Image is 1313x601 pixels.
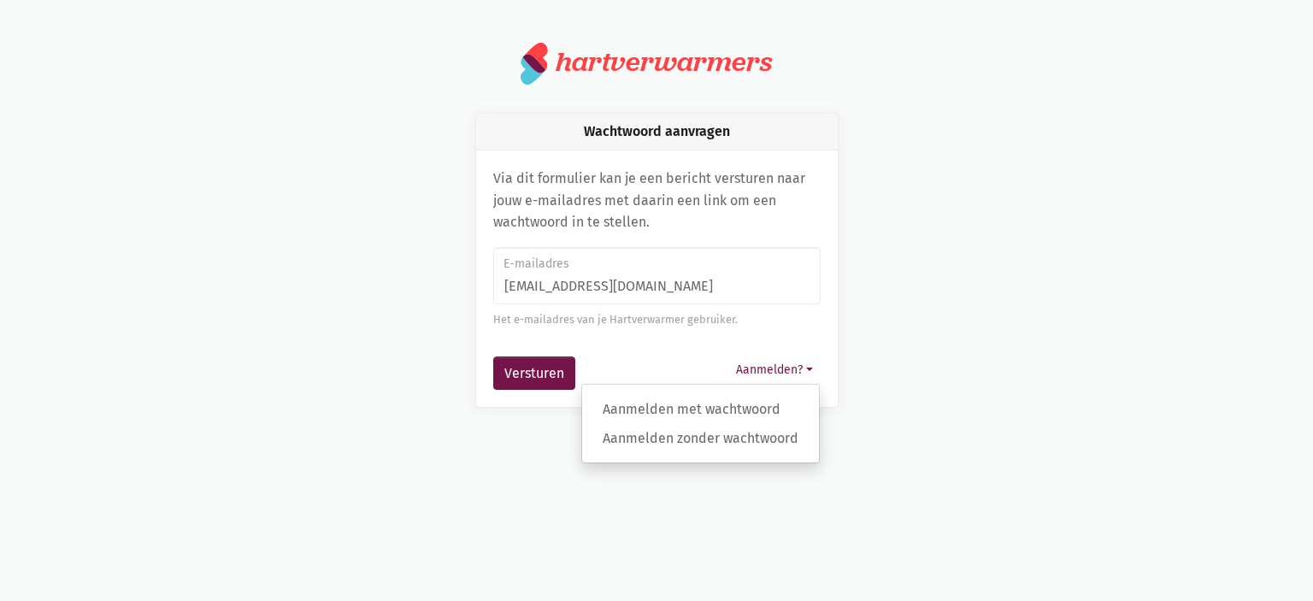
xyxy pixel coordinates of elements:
div: Wachtwoord aanvragen [476,114,838,150]
p: Via dit formulier kan je een bericht versturen naar jouw e-mailadres met daarin een link om een w... [493,168,821,233]
div: hartverwarmers [556,46,772,78]
a: hartverwarmers [521,41,792,85]
button: Versturen [493,356,575,391]
button: Aanmelden? [728,356,821,383]
img: logo.svg [521,41,549,85]
a: Aanmelden met wachtwoord [582,395,819,424]
div: Aanmelden? [581,384,820,463]
div: Het e-mailadres van je Hartverwarmer gebruiker. [493,311,821,328]
form: Wachtwoord aanvragen [493,247,821,391]
a: Aanmelden zonder wachtwoord [582,423,819,452]
label: E-mailadres [503,255,809,274]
